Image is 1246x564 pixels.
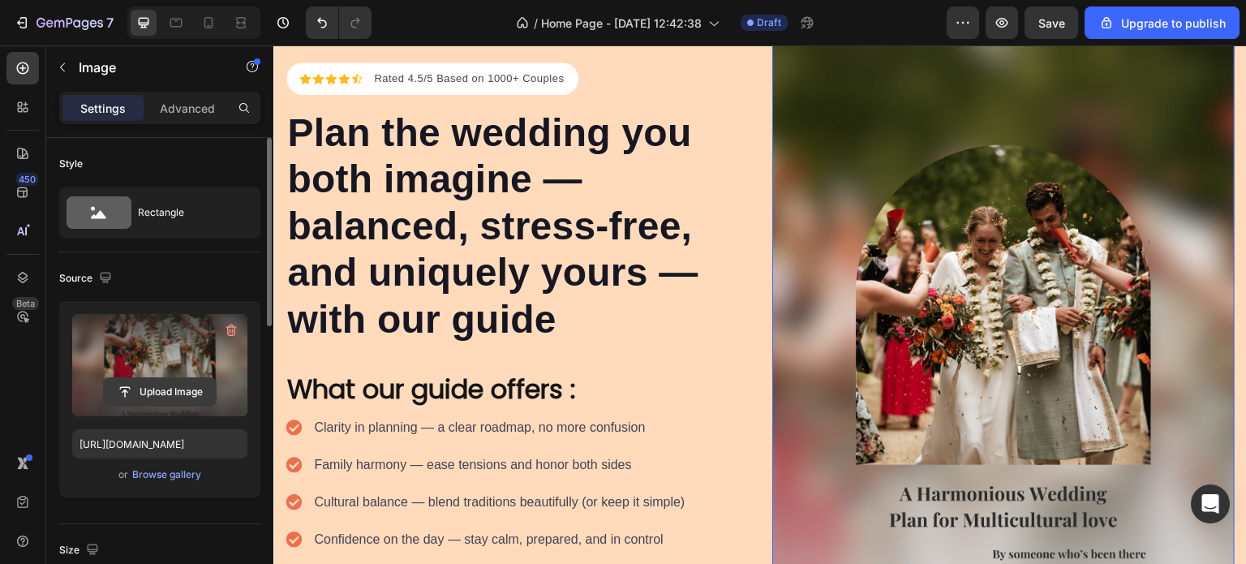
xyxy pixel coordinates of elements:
button: Upload Image [103,377,217,407]
div: Beta [12,297,39,310]
div: Browse gallery [132,467,201,482]
span: Home Page - [DATE] 12:42:38 [541,15,702,32]
span: Save [1038,16,1065,30]
p: Settings [80,100,126,117]
span: or [118,465,128,484]
span: / [534,15,538,32]
p: 7 [106,13,114,32]
button: Save [1025,6,1078,39]
div: Undo/Redo [306,6,372,39]
button: Upgrade to publish [1085,6,1240,39]
div: Source [59,268,115,290]
p: Advanced [160,100,215,117]
div: Open Intercom Messenger [1191,484,1230,523]
div: Rectangle [138,194,237,231]
input: https://example.com/image.jpg [72,429,247,459]
div: 450 [15,173,39,186]
button: 7 [6,6,121,39]
div: Size [59,540,102,562]
p: Image [79,58,217,77]
div: Upgrade to publish [1098,15,1226,32]
div: Style [59,157,83,171]
button: Browse gallery [131,467,202,483]
iframe: Design area [273,45,1246,564]
span: Draft [757,15,781,30]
